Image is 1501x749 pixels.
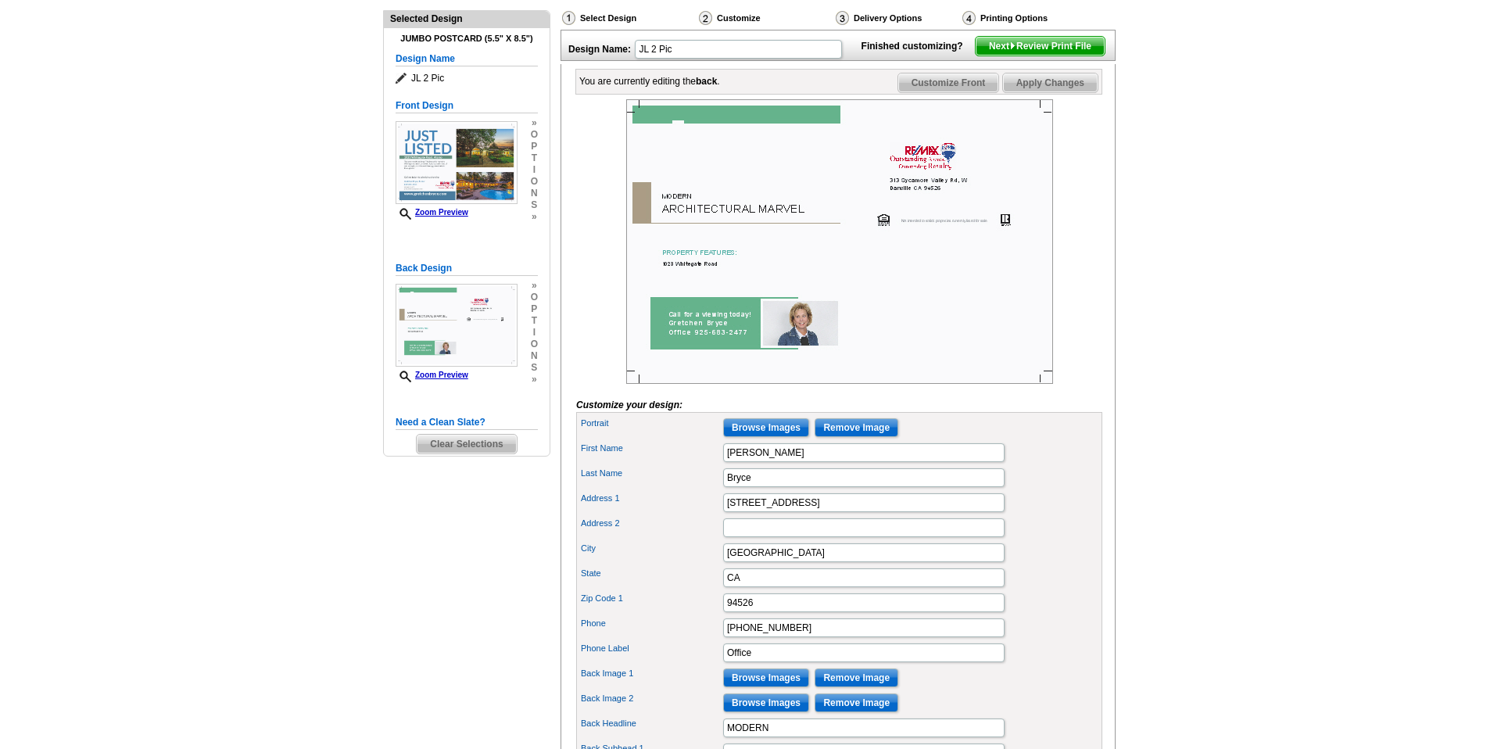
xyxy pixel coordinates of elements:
span: i [531,164,538,176]
label: Back Headline [581,717,722,730]
iframe: LiveChat chat widget [1188,385,1501,749]
span: s [531,362,538,374]
label: City [581,542,722,555]
input: Browse Images [723,668,809,687]
h4: Jumbo Postcard (5.5" x 8.5") [396,34,538,44]
span: » [531,374,538,385]
div: Delivery Options [834,10,961,26]
div: Select Design [561,10,697,30]
h5: Front Design [396,99,538,113]
img: Customize [699,11,712,25]
strong: Design Name: [568,44,631,55]
span: n [531,350,538,362]
span: » [531,280,538,292]
span: s [531,199,538,211]
span: t [531,152,538,164]
input: Browse Images [723,693,809,712]
img: button-next-arrow-white.png [1009,42,1016,49]
span: » [531,117,538,129]
a: Zoom Preview [396,371,468,379]
span: t [531,315,538,327]
input: Remove Image [815,418,898,437]
span: i [531,327,538,339]
label: Address 2 [581,517,722,530]
label: Zip Code 1 [581,592,722,605]
h5: Design Name [396,52,538,66]
img: Select Design [562,11,575,25]
span: p [531,141,538,152]
div: Customize [697,10,834,30]
span: o [531,176,538,188]
input: Remove Image [815,693,898,712]
input: Remove Image [815,668,898,687]
div: Selected Design [384,11,550,26]
label: Last Name [581,467,722,480]
span: Next Review Print File [976,37,1105,56]
i: Customize your design: [576,400,682,410]
b: back [696,76,717,87]
span: Apply Changes [1003,73,1098,92]
h5: Need a Clean Slate? [396,415,538,430]
label: Portrait [581,417,722,430]
span: Customize Front [898,73,999,92]
label: Address 1 [581,492,722,505]
img: Delivery Options [836,11,849,25]
h5: Back Design [396,261,538,276]
label: Back Image 2 [581,692,722,705]
div: You are currently editing the . [579,74,720,88]
label: Back Image 1 [581,667,722,680]
a: Zoom Preview [396,208,468,217]
span: JL 2 Pic [396,70,538,86]
img: Z18880135_00001_2.jpg [626,99,1053,384]
img: Printing Options & Summary [962,11,976,25]
strong: Finished customizing? [862,41,973,52]
label: Phone [581,617,722,630]
label: State [581,567,722,580]
span: n [531,188,538,199]
label: Phone Label [581,642,722,655]
span: » [531,211,538,223]
span: o [531,292,538,303]
span: Clear Selections [417,435,516,453]
img: Z18880135_00001_2.jpg [396,284,518,367]
div: Printing Options [961,10,1100,26]
span: p [531,303,538,315]
span: o [531,339,538,350]
label: First Name [581,442,722,455]
span: o [531,129,538,141]
img: Z18880135_00001_1.jpg [396,121,518,204]
input: Browse Images [723,418,809,437]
